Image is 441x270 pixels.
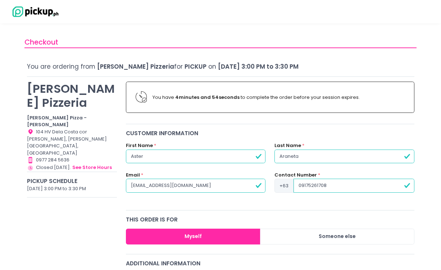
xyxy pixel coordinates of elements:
input: Contact Number [294,179,414,192]
span: [DATE] 3:00 PM to 3:30 PM [218,62,299,71]
p: [PERSON_NAME] Pizzeria [27,82,117,110]
div: Customer Information [126,129,414,137]
button: Myself [126,229,260,245]
input: Last Name [274,150,414,163]
div: this order is for [126,215,414,224]
div: Checkout [24,37,417,48]
b: [PERSON_NAME] Pizza - [PERSON_NAME] [27,114,87,128]
div: You have to complete the order before your session expires. [153,94,404,101]
div: 0977 284 5636 [27,156,117,164]
span: Pickup [185,62,206,71]
img: logo [9,5,59,18]
button: see store hours [72,164,112,171]
label: Last Name [274,142,301,149]
label: First Name [126,142,153,149]
button: Someone else [260,229,414,245]
span: [PERSON_NAME] Pizzeria [97,62,174,71]
div: You are ordering from for on [27,62,414,71]
div: Closed [DATE]. [27,164,117,171]
div: Large button group [126,229,414,245]
div: 104 HV Dela Costa cor [PERSON_NAME], [PERSON_NAME][GEOGRAPHIC_DATA], [GEOGRAPHIC_DATA] [27,128,117,157]
label: Contact Number [274,171,317,179]
label: Email [126,171,140,179]
div: Additional Information [126,259,414,267]
b: 4 minutes and 54 seconds [175,94,240,101]
div: Pickup Schedule [27,177,117,185]
input: Email [126,179,265,192]
span: +63 [274,179,294,192]
div: [DATE] 3:00 PM to 3:30 PM [27,185,117,192]
input: First Name [126,150,265,163]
